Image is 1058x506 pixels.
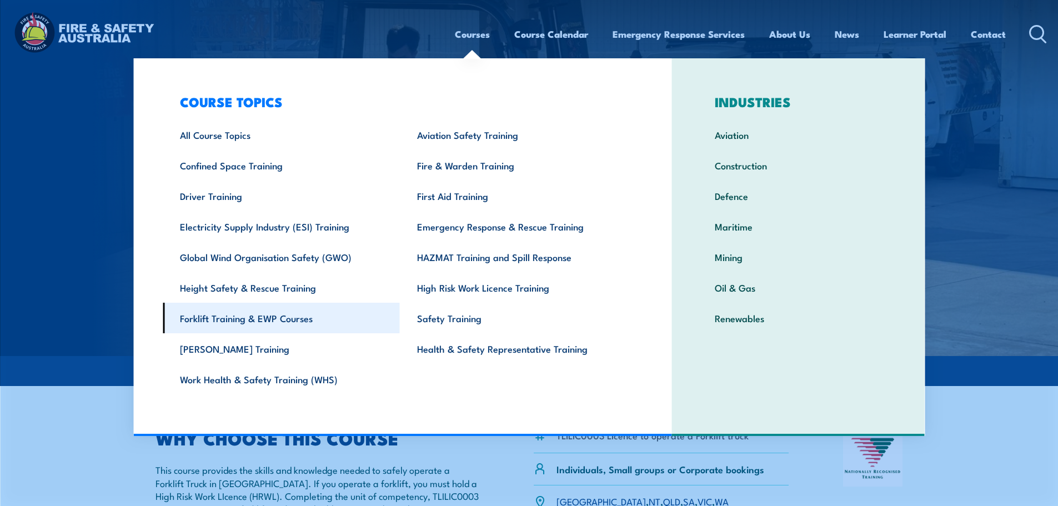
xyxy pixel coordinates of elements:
a: Work Health & Safety Training (WHS) [163,364,400,394]
a: HAZMAT Training and Spill Response [400,242,637,272]
a: Oil & Gas [698,272,899,303]
a: Driver Training [163,181,400,211]
a: Forklift Training & EWP Courses [163,303,400,333]
a: Electricity Supply Industry (ESI) Training [163,211,400,242]
a: Emergency Response Services [613,19,745,49]
h2: WHY CHOOSE THIS COURSE [156,430,480,445]
a: Contact [971,19,1006,49]
a: Fire & Warden Training [400,150,637,181]
a: Aviation [698,119,899,150]
h3: INDUSTRIES [698,94,899,109]
a: Health & Safety Representative Training [400,333,637,364]
a: High Risk Work Licence Training [400,272,637,303]
p: Individuals, Small groups or Corporate bookings [556,463,764,475]
a: Renewables [698,303,899,333]
a: News [835,19,859,49]
a: Maritime [698,211,899,242]
img: Nationally Recognised Training logo. [843,430,903,487]
a: Confined Space Training [163,150,400,181]
a: Mining [698,242,899,272]
a: Learner Portal [884,19,946,49]
a: About Us [769,19,810,49]
a: Defence [698,181,899,211]
a: Safety Training [400,303,637,333]
a: All Course Topics [163,119,400,150]
li: TLILIC0003 Licence to operate a Forklift truck [556,429,749,442]
a: Height Safety & Rescue Training [163,272,400,303]
h3: COURSE TOPICS [163,94,637,109]
a: Construction [698,150,899,181]
a: First Aid Training [400,181,637,211]
a: Aviation Safety Training [400,119,637,150]
a: Courses [455,19,490,49]
a: [PERSON_NAME] Training [163,333,400,364]
a: Emergency Response & Rescue Training [400,211,637,242]
a: Global Wind Organisation Safety (GWO) [163,242,400,272]
a: Course Calendar [514,19,588,49]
